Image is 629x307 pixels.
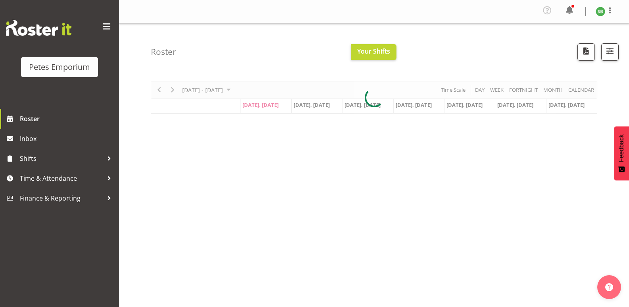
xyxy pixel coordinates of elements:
span: Roster [20,113,115,125]
button: Feedback - Show survey [614,126,629,180]
span: Feedback [618,134,625,162]
button: Download a PDF of the roster according to the set date range. [577,43,595,61]
span: Your Shifts [357,47,390,56]
img: stephanie-burden9828.jpg [596,7,605,16]
div: Petes Emporium [29,61,90,73]
img: Rosterit website logo [6,20,71,36]
span: Time & Attendance [20,172,103,184]
button: Your Shifts [351,44,396,60]
h4: Roster [151,47,176,56]
span: Finance & Reporting [20,192,103,204]
button: Filter Shifts [601,43,619,61]
img: help-xxl-2.png [605,283,613,291]
span: Inbox [20,133,115,145]
span: Shifts [20,153,103,164]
